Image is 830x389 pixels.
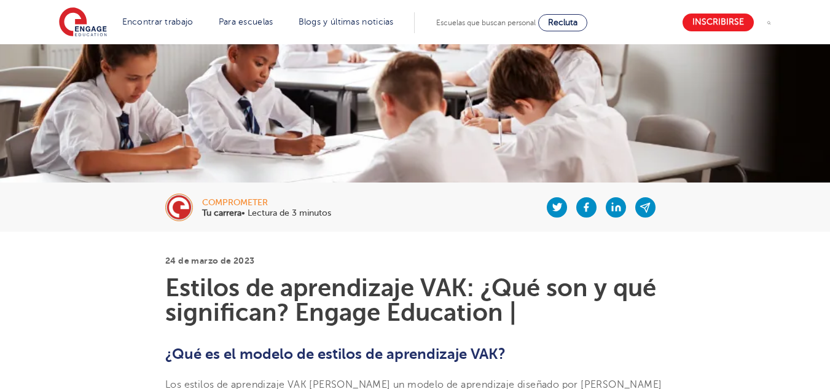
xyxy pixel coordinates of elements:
font: Recluta [548,18,577,27]
font: Estilos de aprendizaje VAK: ¿Qué son y qué significan? Engage Education | [165,274,656,326]
font: • Lectura de 3 minutos [241,208,331,218]
a: Para escuelas [219,17,273,26]
font: Inscribirse [692,18,744,27]
img: Educación comprometida [59,7,107,38]
font: Escuelas que buscan personal [436,18,536,27]
a: Recluta [538,14,587,31]
font: ¿Qué es el modelo de estilos de aprendizaje VAK? [165,345,506,363]
a: Inscribirse [683,14,754,31]
a: Encontrar trabajo [122,17,194,26]
font: comprometer [202,198,268,207]
font: 24 de marzo de 2023 [165,256,255,265]
font: Tu carrera [202,208,241,218]
a: Blogs y últimas noticias [299,17,394,26]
